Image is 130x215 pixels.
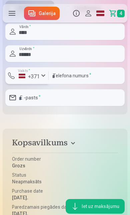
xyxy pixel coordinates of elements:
[12,138,118,150] button: Kopsavilkums
[12,162,118,169] dd: Grozs
[12,194,118,201] dd: [DATE].
[16,68,32,73] label: Valsts
[5,1,54,17] label: Privātpersona
[66,199,125,214] button: Iet uz maksājumu
[12,204,118,210] dt: Paredzamais piegādes datums
[12,188,118,194] dt: Purchase date
[12,172,118,178] dt: Status
[106,4,127,23] a: Grozs4
[5,67,49,84] button: Valsts*+371
[12,178,42,185] span: Neapmaksāts
[24,7,60,20] a: Galerija
[61,1,105,17] label: Uzņēmums
[70,4,82,23] button: Info
[82,4,94,23] button: Profils
[19,73,39,81] div: +371
[12,156,118,162] dt: Order number
[117,10,125,17] span: 4
[94,4,106,23] a: Global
